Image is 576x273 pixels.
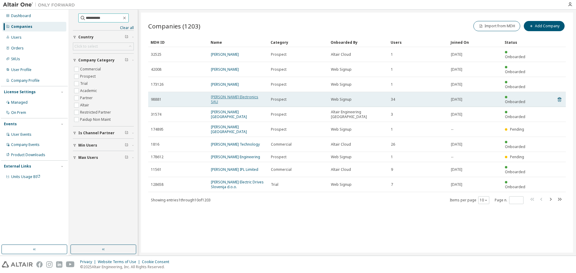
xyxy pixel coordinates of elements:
[271,52,286,57] span: Prospect
[524,21,565,31] button: Add Company
[78,35,94,40] span: Country
[151,97,161,102] span: 98881
[36,261,43,268] img: facebook.svg
[73,54,134,67] button: Company Category
[505,84,525,89] span: Onboarded
[78,143,97,148] span: Min Users
[80,94,94,102] label: Partner
[73,151,134,164] button: Max Users
[148,22,200,30] span: Companies (1203)
[151,167,161,172] span: 11561
[80,73,97,80] label: Prospect
[451,142,462,147] span: [DATE]
[451,97,462,102] span: [DATE]
[450,196,489,204] span: Items per page
[125,35,128,40] span: Clear filter
[271,67,286,72] span: Prospect
[495,196,523,204] span: Page n.
[505,54,525,59] span: Onboarded
[80,102,90,109] label: Altair
[451,127,453,132] span: --
[80,116,112,123] label: Paidup Non Maint
[151,155,163,159] span: 178612
[151,37,206,47] div: MDH ID
[331,142,351,147] span: Altair Cloud
[151,67,161,72] span: 42008
[73,25,134,30] a: Clear all
[151,182,163,187] span: 128658
[331,67,352,72] span: Web Signup
[391,97,395,102] span: 34
[3,2,78,8] img: Altair One
[271,155,286,159] span: Prospect
[391,67,393,72] span: 1
[271,167,292,172] span: Commercial
[2,261,33,268] img: altair_logo.svg
[331,167,351,172] span: Altair Cloud
[451,112,462,117] span: [DATE]
[391,82,393,87] span: 1
[73,139,134,152] button: Min Users
[125,155,128,160] span: Clear filter
[142,260,173,264] div: Cookie Consent
[211,154,260,159] a: [PERSON_NAME] Engineering
[125,58,128,63] span: Clear filter
[11,57,20,61] div: SKUs
[451,37,500,47] div: Joined On
[331,97,352,102] span: Web Signup
[505,114,525,119] span: Onboarded
[271,142,292,147] span: Commercial
[451,167,462,172] span: [DATE]
[271,112,286,117] span: Prospect
[391,142,395,147] span: 26
[73,43,133,50] div: Click to select
[505,144,525,149] span: Onboarded
[451,67,462,72] span: [DATE]
[391,37,446,47] div: Users
[66,261,75,268] img: youtube.svg
[211,94,258,104] a: [PERSON_NAME] Electronics SAU
[271,127,286,132] span: Prospect
[211,109,247,119] a: [PERSON_NAME] [GEOGRAPHIC_DATA]
[331,52,351,57] span: Altair Cloud
[271,82,286,87] span: Prospect
[11,67,31,72] div: User Profile
[451,52,462,57] span: [DATE]
[11,35,22,40] div: Users
[271,37,326,47] div: Category
[211,67,239,72] a: [PERSON_NAME]
[391,155,393,159] span: 1
[211,124,247,134] a: [PERSON_NAME] [GEOGRAPHIC_DATA]
[391,127,393,132] span: 1
[473,21,520,31] button: Import from MDH
[331,127,352,132] span: Web Signup
[4,164,31,169] div: External Links
[78,131,115,135] span: Is Channel Partner
[125,143,128,148] span: Clear filter
[80,87,98,94] label: Academic
[391,167,393,172] span: 9
[80,264,173,269] p: © 2025 Altair Engineering, Inc. All Rights Reserved.
[331,82,352,87] span: Web Signup
[80,260,98,264] div: Privacy
[151,127,163,132] span: 174895
[211,167,258,172] a: [PERSON_NAME] IPL Limited
[4,122,17,126] div: Events
[510,154,524,159] span: Pending
[211,142,260,147] a: [PERSON_NAME] Technology
[73,126,134,140] button: Is Channel Partner
[211,82,239,87] a: [PERSON_NAME]
[151,112,161,117] span: 31574
[151,197,211,203] span: Showing entries 1 through 10 of 1203
[451,182,462,187] span: [DATE]
[505,69,525,74] span: Onboarded
[56,261,62,268] img: linkedin.svg
[331,155,352,159] span: Web Signup
[480,198,488,203] button: 10
[125,131,128,135] span: Clear filter
[4,90,36,94] div: License Settings
[11,153,45,157] div: Product Downloads
[80,109,112,116] label: Restricted Partner
[451,82,462,87] span: [DATE]
[98,260,142,264] div: Website Terms of Use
